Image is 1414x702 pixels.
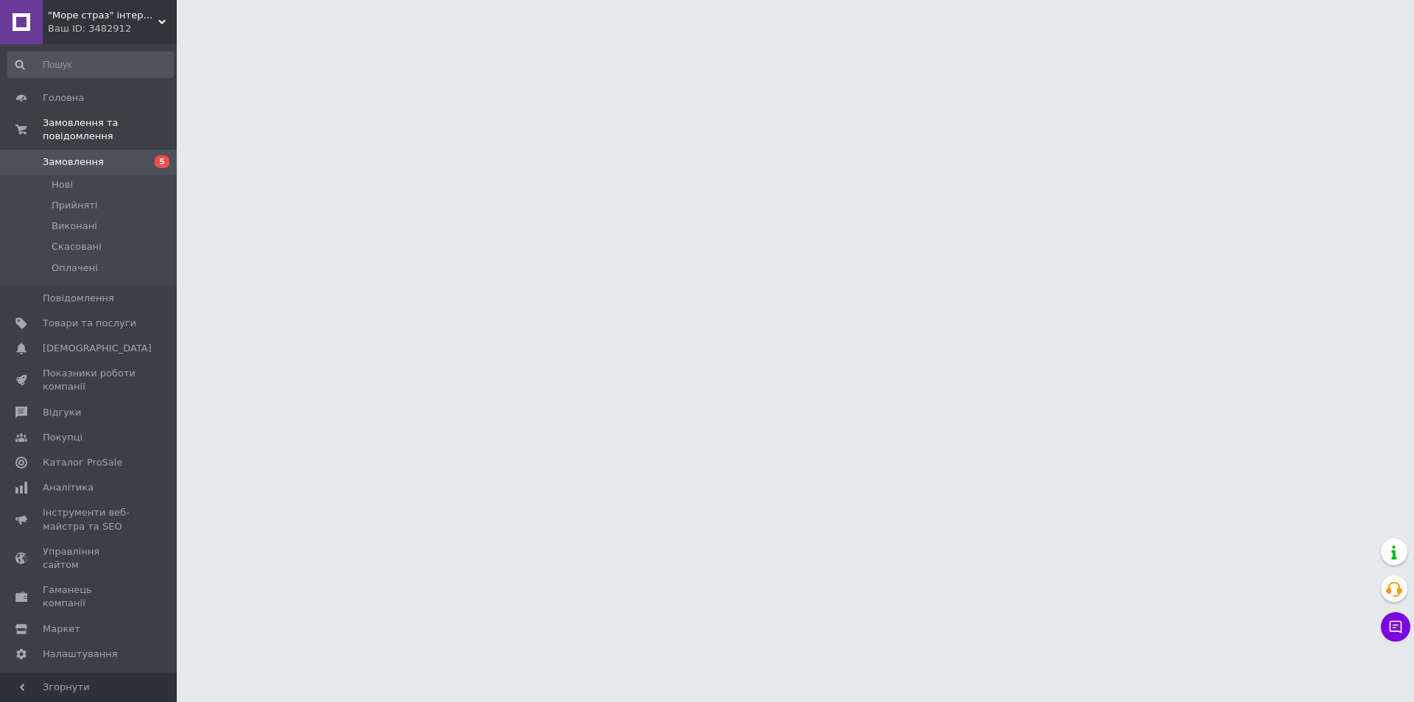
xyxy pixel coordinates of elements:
span: Каталог ProSale [43,456,122,469]
span: Інструменти веб-майстра та SEO [43,506,136,533]
span: Покупці [43,431,82,444]
span: Оплачені [52,262,98,275]
span: Замовлення та повідомлення [43,116,177,143]
span: Управління сайтом [43,545,136,572]
span: Аналітика [43,481,94,494]
span: Гаманець компанії [43,583,136,610]
span: Прийняті [52,199,97,212]
span: Повідомлення [43,292,114,305]
span: Замовлення [43,155,104,169]
div: Ваш ID: 3482912 [48,22,177,35]
span: Виконані [52,220,97,233]
span: "Море страз" інтернет-магазин [48,9,158,22]
span: Головна [43,91,84,105]
span: Маркет [43,622,80,636]
span: [DEMOGRAPHIC_DATA] [43,342,152,355]
span: Показники роботи компанії [43,367,136,393]
span: Нові [52,178,73,192]
span: 5 [155,155,169,168]
span: Відгуки [43,406,81,419]
input: Пошук [7,52,174,78]
span: Налаштування [43,647,118,661]
span: Скасовані [52,240,102,253]
span: Товари та послуги [43,317,136,330]
button: Чат з покупцем [1381,612,1410,642]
